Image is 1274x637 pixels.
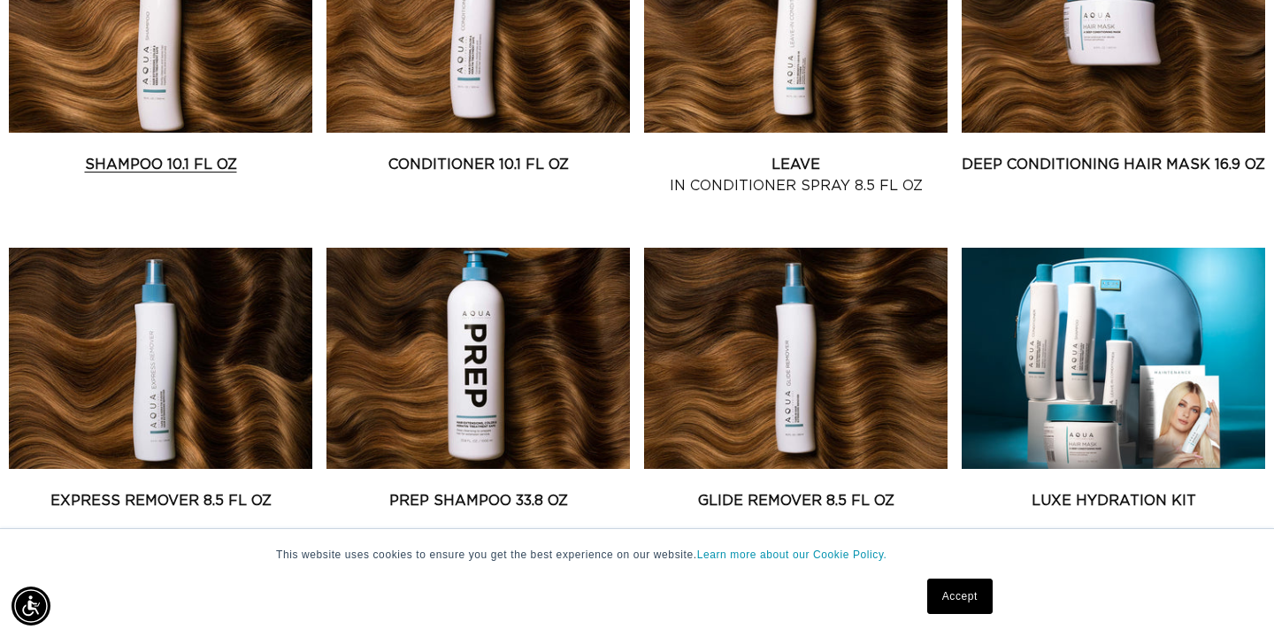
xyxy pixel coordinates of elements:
[962,154,1265,175] a: Deep Conditioning Hair Mask 16.9 oz
[326,154,630,175] a: Conditioner 10.1 fl oz
[326,490,630,511] a: Prep Shampoo 33.8 oz
[9,490,312,511] a: Express Remover 8.5 fl oz
[644,154,948,196] a: Leave In Conditioner Spray 8.5 fl oz
[927,579,993,614] a: Accept
[12,587,50,625] div: Accessibility Menu
[697,549,887,561] a: Learn more about our Cookie Policy.
[9,154,312,175] a: Shampoo 10.1 fl oz
[644,490,948,511] a: Glide Remover 8.5 fl oz
[276,547,998,563] p: This website uses cookies to ensure you get the best experience on our website.
[962,490,1265,511] a: Luxe Hydration Kit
